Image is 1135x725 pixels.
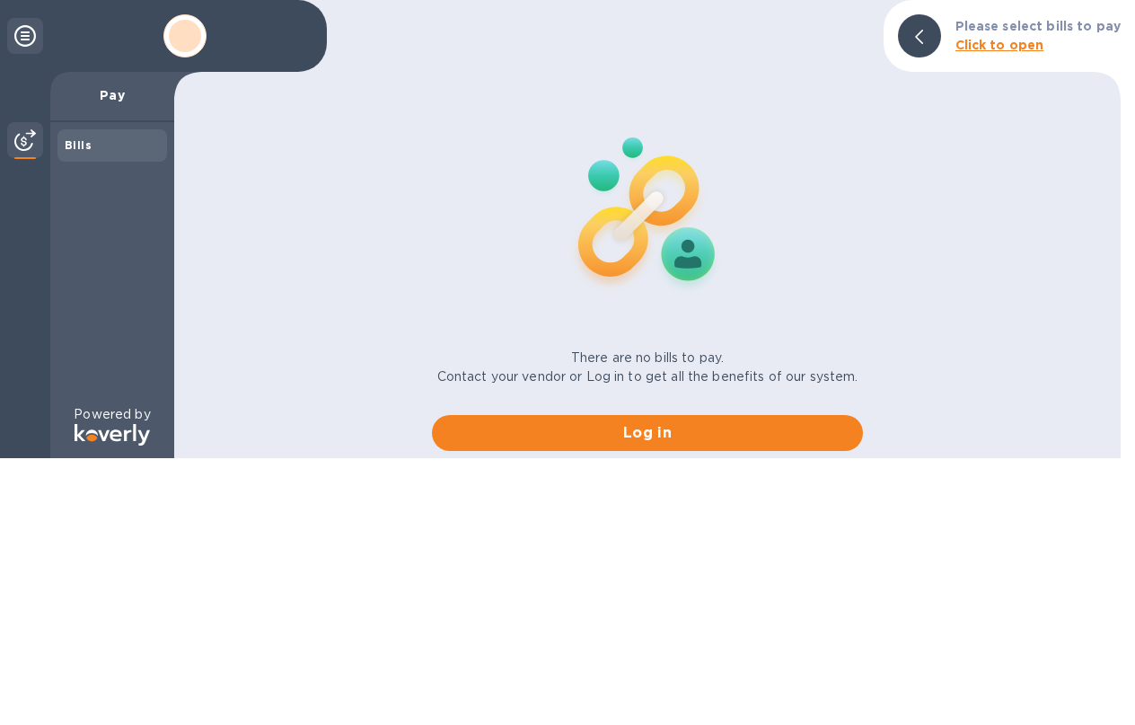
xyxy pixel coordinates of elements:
p: Pay [65,86,160,104]
b: Please select bills to pay [955,19,1121,33]
span: Log in [446,422,849,444]
b: Click to open [955,38,1044,52]
b: Bills [65,138,92,152]
p: There are no bills to pay. Contact your vendor or Log in to get all the benefits of our system. [437,349,858,386]
p: Powered by [74,405,150,424]
img: Logo [75,424,150,446]
button: Log in [432,415,863,451]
